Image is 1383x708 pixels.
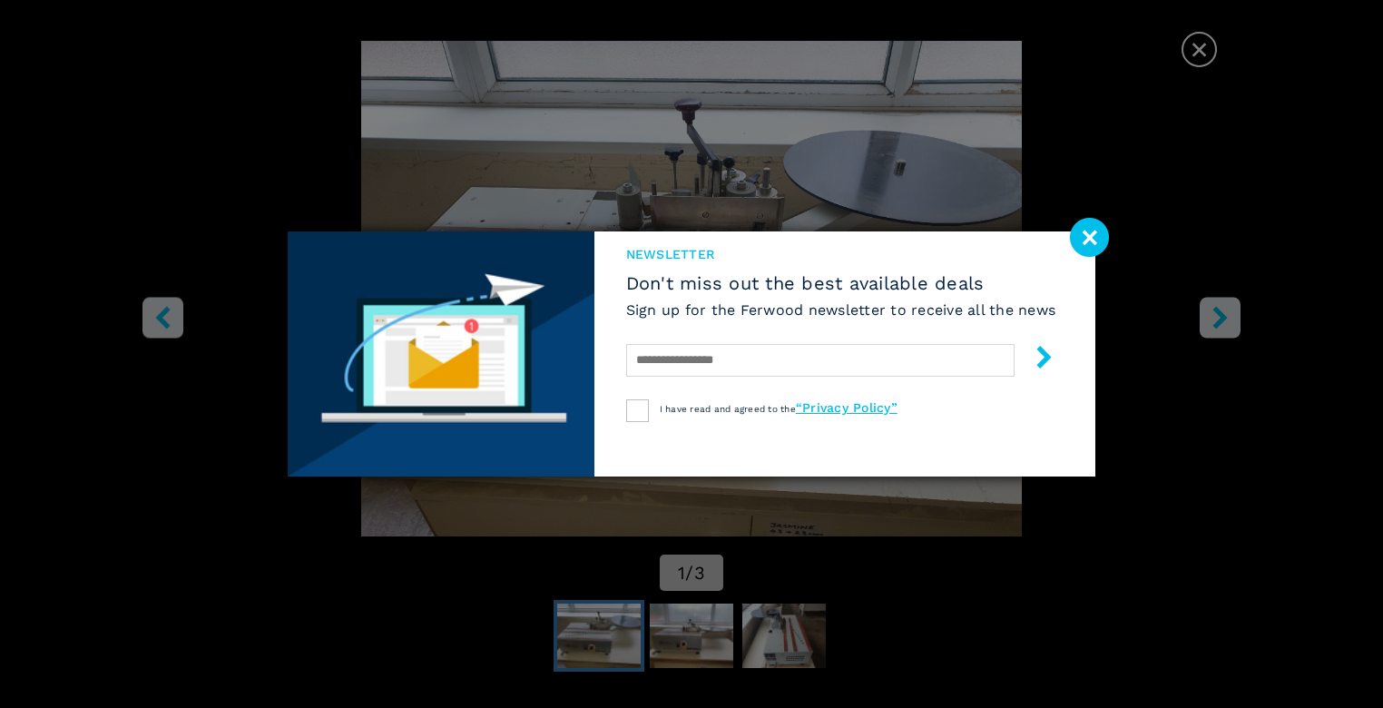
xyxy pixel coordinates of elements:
button: submit-button [1015,339,1055,381]
span: I have read and agreed to the [660,404,897,414]
h6: Sign up for the Ferwood newsletter to receive all the news [626,300,1056,320]
img: Newsletter image [288,231,594,477]
span: Don't miss out the best available deals [626,272,1056,294]
span: newsletter [626,245,1056,263]
a: “Privacy Policy” [796,400,897,415]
